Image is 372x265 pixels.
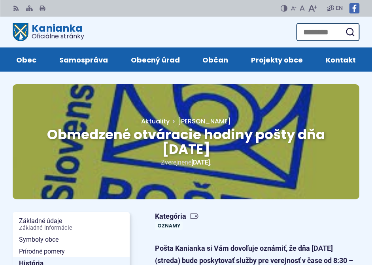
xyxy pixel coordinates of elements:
p: Zverejnené . [38,157,334,168]
a: Oznamy [155,221,183,230]
img: Prejsť na Facebook stránku [349,3,359,13]
span: Základné údaje [19,215,123,234]
a: Občan [199,47,232,72]
a: Logo Kanianka, prejsť na domovskú stránku. [13,23,84,41]
span: Obec [16,47,36,72]
a: Symboly obce [13,234,130,246]
span: Oficiálne stránky [32,33,84,40]
span: [DATE] [191,159,210,166]
span: Kategória [155,212,199,221]
a: [PERSON_NAME] [170,117,231,126]
img: Prejsť na domovskú stránku [13,23,28,41]
a: Prírodné pomery [13,246,130,257]
span: Kontakt [326,47,356,72]
span: Symboly obce [19,234,123,246]
a: Samospráva [56,47,111,72]
span: Prírodné pomery [19,246,123,257]
span: EN [336,4,343,13]
a: Projekty obce [247,47,306,72]
a: Základné údajeZákladné informácie [13,215,130,234]
span: Základné informácie [19,225,123,231]
span: [PERSON_NAME] [178,117,231,126]
a: Obecný úrad [127,47,183,72]
a: Obec [13,47,40,72]
span: Obmedzené otváracie hodiny pošty dňa [DATE] [47,125,325,159]
span: Obecný úrad [131,47,180,72]
span: Kanianka [28,23,84,40]
a: Kontakt [322,47,359,72]
span: Samospráva [59,47,108,72]
a: EN [334,4,344,13]
a: Aktuality [141,117,170,126]
span: Občan [202,47,228,72]
span: Projekty obce [251,47,303,72]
